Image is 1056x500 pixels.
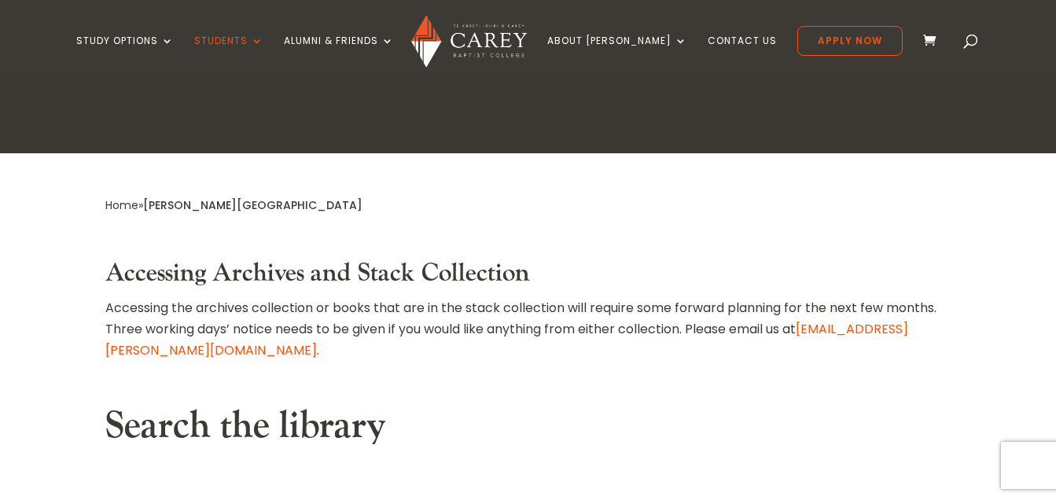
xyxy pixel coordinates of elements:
h2: Search the library [105,403,950,457]
p: Accessing the archives collection or books that are in the stack collection will require some for... [105,297,950,362]
a: Alumni & Friends [284,35,394,72]
img: Carey Baptist College [411,15,527,68]
a: Home [105,197,138,213]
a: About [PERSON_NAME] [547,35,687,72]
h3: Accessing Archives and Stack Collection [105,259,950,296]
a: Study Options [76,35,174,72]
span: [PERSON_NAME][GEOGRAPHIC_DATA] [143,197,362,213]
a: Apply Now [797,26,903,56]
a: Contact Us [708,35,777,72]
span: » [105,197,362,213]
a: Students [194,35,263,72]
